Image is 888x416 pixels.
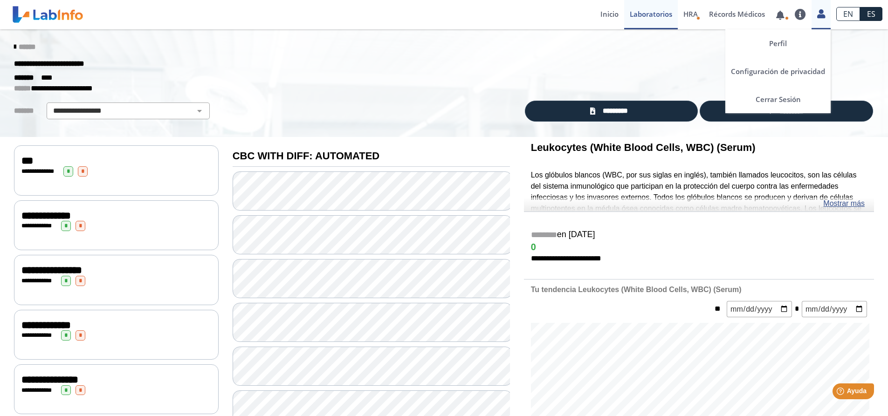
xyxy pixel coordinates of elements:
a: Mostrar más [823,198,865,209]
h4: 0 [531,242,867,253]
p: Los glóbulos blancos (WBC, por sus siglas en inglés), también llamados leucocitos, son las célula... [531,170,867,270]
input: mm/dd/yyyy [802,301,867,317]
a: Perfil [725,29,831,57]
b: Leukocytes (White Blood Cells, WBC) (Serum) [531,142,756,153]
span: HRA [683,9,698,19]
h5: en [DATE] [531,230,867,240]
input: mm/dd/yyyy [727,301,792,317]
b: Tu tendencia Leukocytes (White Blood Cells, WBC) (Serum) [531,286,742,293]
a: Configuración de privacidad [725,57,831,85]
a: Cerrar Sesión [725,85,831,113]
iframe: Help widget launcher [805,380,878,406]
a: EN [836,7,860,21]
b: CBC WITH DIFF: AUTOMATED [233,150,379,162]
a: ES [860,7,882,21]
